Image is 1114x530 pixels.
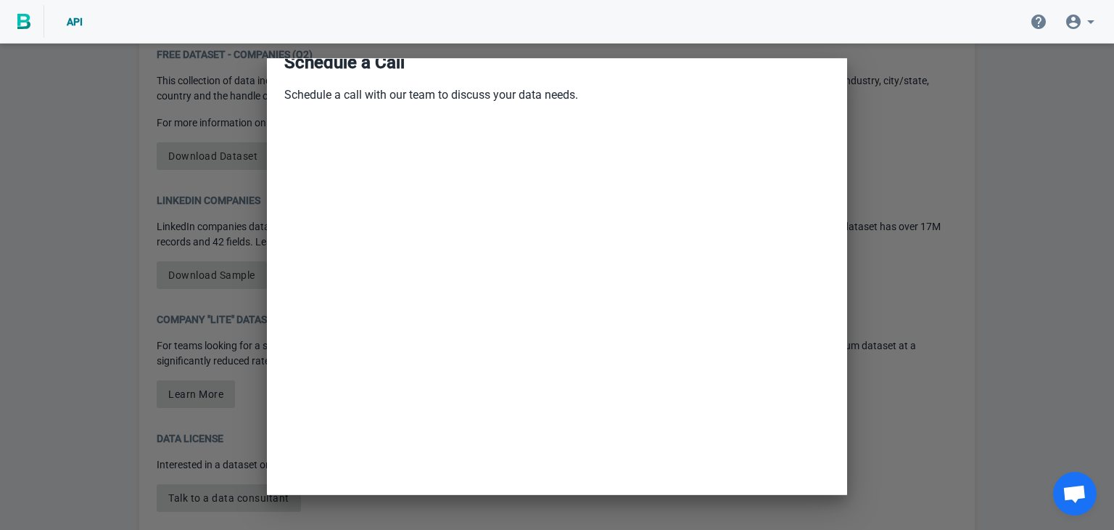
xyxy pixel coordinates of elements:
[17,14,30,30] img: BigPicture.io
[1053,472,1097,515] a: Open chat
[67,16,83,28] span: API
[284,86,830,104] p: Schedule a call with our team to discuss your data needs.
[284,50,830,75] h3: Schedule a Call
